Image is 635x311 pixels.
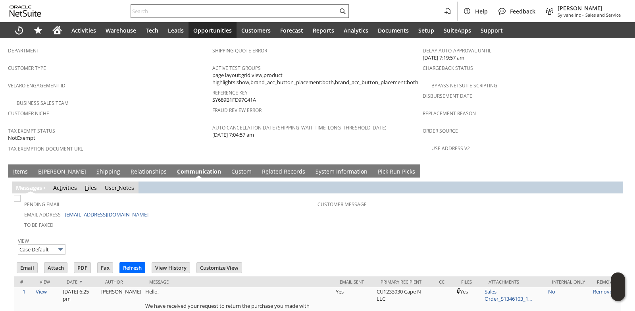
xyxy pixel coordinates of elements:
[237,22,275,38] a: Customers
[235,168,239,175] span: u
[378,168,381,175] span: P
[18,238,29,244] a: View
[418,27,434,34] span: Setup
[105,279,137,285] div: Author
[36,168,88,176] a: B[PERSON_NAME]
[266,168,269,175] span: e
[373,22,414,38] a: Documents
[33,184,36,191] span: g
[212,47,267,54] a: Shipping Quote Error
[152,263,190,273] input: View History
[423,65,473,71] a: Chargeback Status
[14,195,21,202] img: Unchecked
[175,168,223,176] a: Communication
[431,145,470,152] a: Use Address V2
[24,201,60,208] a: Pending Email
[74,263,90,273] input: PDF
[38,168,42,175] span: B
[308,22,339,38] a: Reports
[67,279,93,285] div: Date
[317,201,367,208] a: Customer Message
[10,6,41,17] svg: logo
[177,168,181,175] span: C
[381,279,427,285] div: Primary Recipient
[65,211,148,218] a: [EMAIL_ADDRESS][DOMAIN_NAME]
[67,22,101,38] a: Activities
[613,166,622,176] a: Unrolled view on
[212,131,254,139] span: [DATE] 7:04:57 am
[23,288,25,295] a: 1
[106,27,136,34] span: Warehouse
[313,27,334,34] span: Reports
[431,82,497,89] a: Bypass NetSuite Scripting
[8,127,55,134] a: Tax Exempt Status
[146,27,158,34] span: Tech
[414,22,439,38] a: Setup
[105,184,134,191] a: UserNotes
[60,184,62,191] span: t
[8,65,46,71] a: Customer Type
[241,27,271,34] span: Customers
[141,22,163,38] a: Tech
[461,279,477,285] div: Files
[552,279,585,285] div: Internal Only
[131,6,338,16] input: Search
[558,4,621,12] span: [PERSON_NAME]
[212,96,256,104] span: SY689B1FD97C41A
[52,25,62,35] svg: Home
[340,279,369,285] div: Email Sent
[20,279,28,285] div: #
[212,71,418,86] span: page layout:grid view,product highlights:show,brand_acc_button_placement:both,brand_acc_button_pl...
[275,22,308,38] a: Forecast
[16,184,42,191] a: Messages
[131,168,134,175] span: R
[53,184,77,191] a: Activities
[423,54,464,62] span: [DATE] 7:19:57 am
[10,22,29,38] a: Recent Records
[71,27,96,34] span: Activities
[11,168,30,176] a: Items
[585,12,621,18] span: Sales and Service
[481,27,503,34] span: Support
[189,22,237,38] a: Opportunities
[17,100,69,106] a: Business Sales Team
[101,22,141,38] a: Warehouse
[149,279,327,285] div: Message
[163,22,189,38] a: Leads
[485,288,532,302] a: Sales Order_S1346103_1...
[94,168,122,176] a: Shipping
[36,288,47,295] a: View
[423,93,472,99] a: Disbursement Date
[611,287,625,301] span: Oracle Guided Learning Widget. To move around, please hold and drag
[18,244,65,255] input: Case Default
[439,279,449,285] div: Cc
[168,27,184,34] span: Leads
[98,263,113,273] input: Fax
[40,279,55,285] div: View
[17,263,37,273] input: Email
[558,12,581,18] span: Sylvane Inc
[85,184,88,191] span: F
[212,89,248,96] a: Reference Key
[8,134,35,142] span: NotExempt
[548,288,555,295] a: No
[13,168,15,175] span: I
[339,22,373,38] a: Analytics
[476,22,508,38] a: Support
[96,168,100,175] span: S
[260,168,307,176] a: Related Records
[376,168,417,176] a: Pick Run Picks
[85,184,97,191] a: Files
[212,65,261,71] a: Active Test Groups
[8,110,49,117] a: Customer Niche
[489,279,540,285] div: Attachments
[212,107,262,114] a: Fraud Review Error
[423,110,476,117] a: Replacement reason
[56,245,65,254] img: More Options
[29,22,48,38] div: Shortcuts
[582,12,584,18] span: -
[24,222,54,228] a: To Be Faxed
[14,25,24,35] svg: Recent Records
[439,22,476,38] a: SuiteApps
[197,263,242,273] input: Customize View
